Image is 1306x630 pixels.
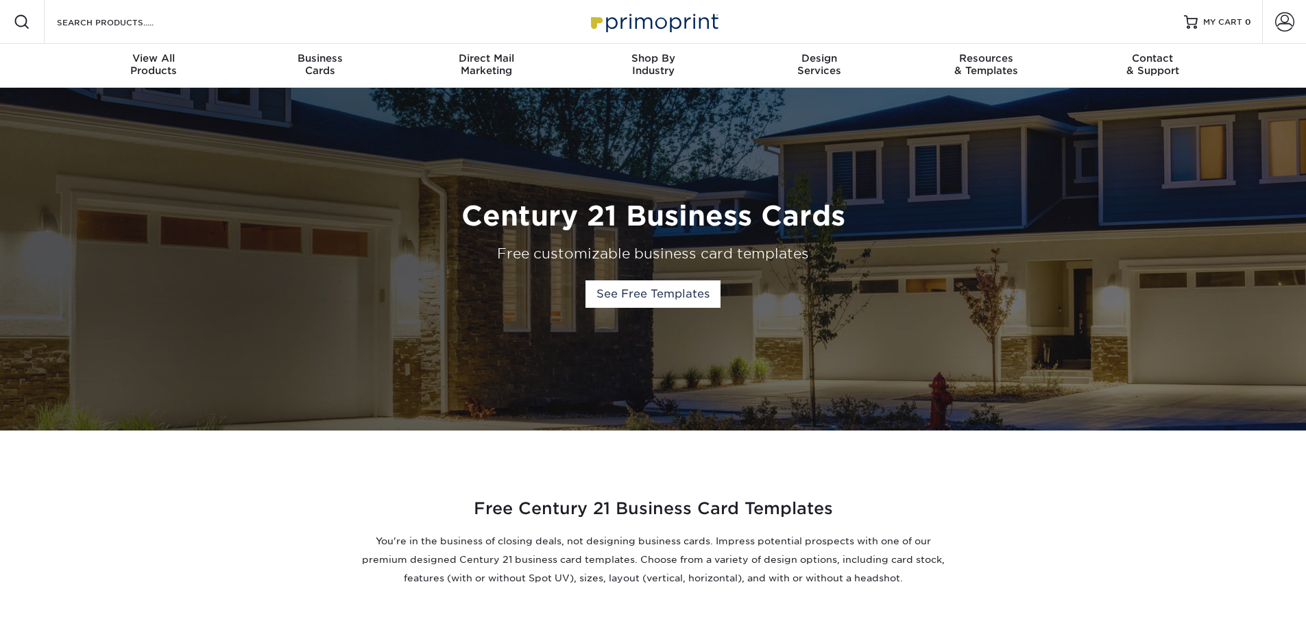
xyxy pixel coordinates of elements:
[237,52,403,64] span: Business
[736,52,903,64] span: Design
[1245,17,1251,27] span: 0
[570,44,736,88] a: Shop ByIndustry
[1203,16,1242,28] span: MY CART
[247,199,1059,232] h1: Century 21 Business Cards
[903,44,1069,88] a: Resources& Templates
[570,52,736,64] span: Shop By
[71,52,237,64] span: View All
[252,496,1054,521] h2: Free Century 21 Business Card Templates
[585,280,721,308] a: See Free Templates
[736,44,903,88] a: DesignServices
[237,52,403,77] div: Cards
[1069,52,1236,64] span: Contact
[71,44,237,88] a: View AllProducts
[56,14,189,30] input: SEARCH PRODUCTS.....
[903,52,1069,64] span: Resources
[903,52,1069,77] div: & Templates
[1069,52,1236,77] div: & Support
[585,7,722,36] img: Primoprint
[247,243,1059,264] div: Free customizable business card templates
[237,44,403,88] a: BusinessCards
[570,52,736,77] div: Industry
[403,44,570,88] a: Direct MailMarketing
[736,52,903,77] div: Services
[1069,44,1236,88] a: Contact& Support
[403,52,570,77] div: Marketing
[71,52,237,77] div: Products
[403,52,570,64] span: Direct Mail
[362,532,945,588] p: You're in the business of closing deals, not designing business cards. Impress potential prospect...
